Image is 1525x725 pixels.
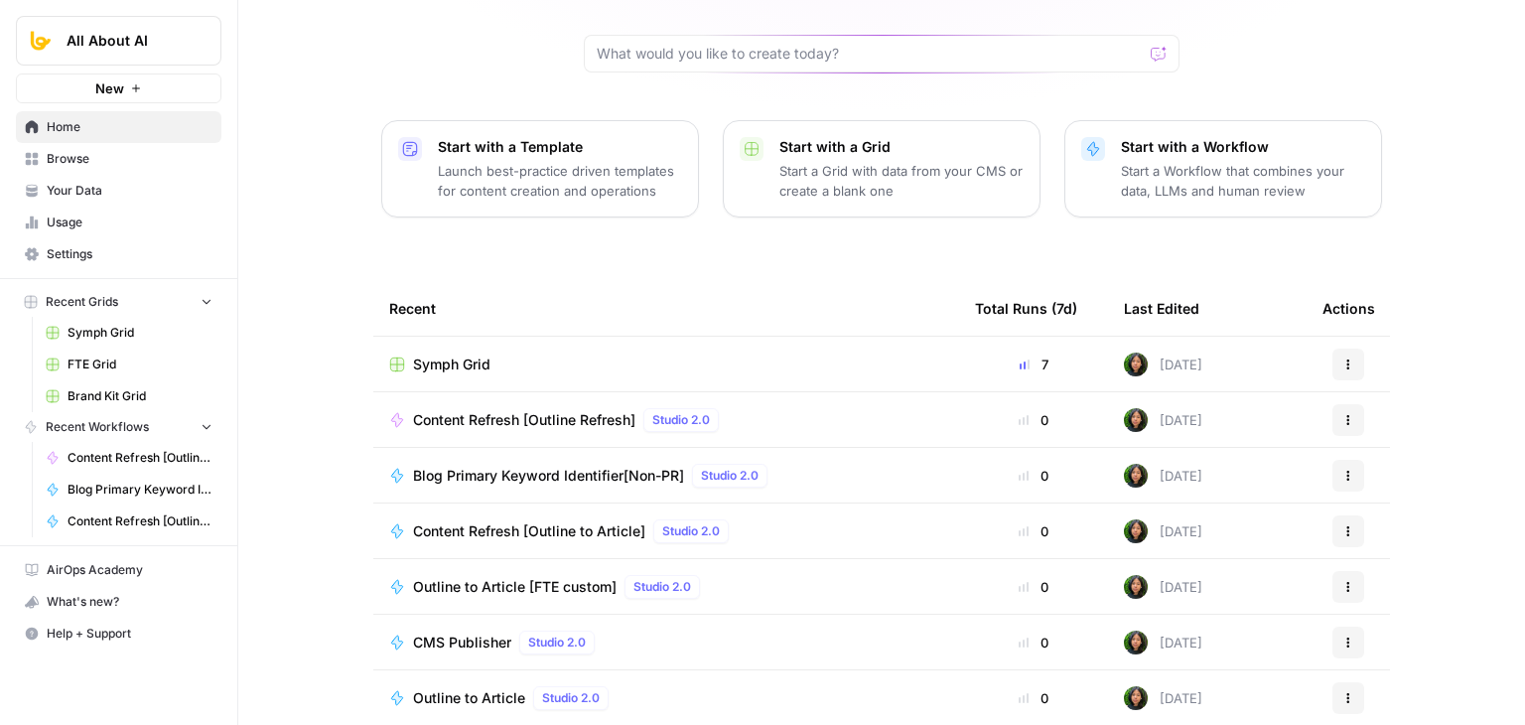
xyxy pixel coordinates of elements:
[16,554,221,586] a: AirOps Academy
[413,410,635,430] span: Content Refresh [Outline Refresh]
[1124,519,1148,543] img: 71gc9am4ih21sqe9oumvmopgcasf
[47,150,212,168] span: Browse
[16,287,221,317] button: Recent Grids
[23,23,59,59] img: All About AI Logo
[413,633,511,652] span: CMS Publisher
[975,466,1092,486] div: 0
[389,519,943,543] a: Content Refresh [Outline to Article]Studio 2.0
[1124,353,1202,376] div: [DATE]
[67,31,187,51] span: All About AI
[975,410,1092,430] div: 0
[1124,686,1202,710] div: [DATE]
[723,120,1040,217] button: Start with a GridStart a Grid with data from your CMS or create a blank one
[46,293,118,311] span: Recent Grids
[1124,464,1148,488] img: 71gc9am4ih21sqe9oumvmopgcasf
[389,408,943,432] a: Content Refresh [Outline Refresh]Studio 2.0
[779,161,1024,201] p: Start a Grid with data from your CMS or create a blank one
[68,481,212,499] span: Blog Primary Keyword Identifier[Non-PR]
[37,442,221,474] a: Content Refresh [Outline Refresh]
[633,578,691,596] span: Studio 2.0
[975,355,1092,374] div: 7
[37,380,221,412] a: Brand Kit Grid
[438,137,682,157] p: Start with a Template
[975,577,1092,597] div: 0
[47,118,212,136] span: Home
[1124,464,1202,488] div: [DATE]
[1124,575,1148,599] img: 71gc9am4ih21sqe9oumvmopgcasf
[16,73,221,103] button: New
[16,143,221,175] a: Browse
[68,512,212,530] span: Content Refresh [Outline to Article]
[1124,408,1148,432] img: 71gc9am4ih21sqe9oumvmopgcasf
[389,631,943,654] a: CMS PublisherStudio 2.0
[1121,137,1365,157] p: Start with a Workflow
[1121,161,1365,201] p: Start a Workflow that combines your data, LLMs and human review
[389,575,943,599] a: Outline to Article [FTE custom]Studio 2.0
[37,349,221,380] a: FTE Grid
[779,137,1024,157] p: Start with a Grid
[47,245,212,263] span: Settings
[413,577,617,597] span: Outline to Article [FTE custom]
[68,387,212,405] span: Brand Kit Grid
[975,521,1092,541] div: 0
[47,214,212,231] span: Usage
[16,618,221,650] button: Help + Support
[68,324,212,342] span: Symph Grid
[47,182,212,200] span: Your Data
[16,16,221,66] button: Workspace: All About AI
[1124,408,1202,432] div: [DATE]
[1322,281,1375,336] div: Actions
[46,418,149,436] span: Recent Workflows
[16,412,221,442] button: Recent Workflows
[47,561,212,579] span: AirOps Academy
[1124,631,1148,654] img: 71gc9am4ih21sqe9oumvmopgcasf
[37,506,221,537] a: Content Refresh [Outline to Article]
[975,688,1092,708] div: 0
[597,44,1143,64] input: What would you like to create today?
[381,120,699,217] button: Start with a TemplateLaunch best-practice driven templates for content creation and operations
[37,317,221,349] a: Symph Grid
[438,161,682,201] p: Launch best-practice driven templates for content creation and operations
[1064,120,1382,217] button: Start with a WorkflowStart a Workflow that combines your data, LLMs and human review
[1124,519,1202,543] div: [DATE]
[16,238,221,270] a: Settings
[701,467,759,485] span: Studio 2.0
[528,634,586,652] span: Studio 2.0
[1124,353,1148,376] img: 71gc9am4ih21sqe9oumvmopgcasf
[16,207,221,238] a: Usage
[1124,281,1199,336] div: Last Edited
[16,586,221,618] button: What's new?
[47,625,212,643] span: Help + Support
[1124,631,1202,654] div: [DATE]
[413,521,645,541] span: Content Refresh [Outline to Article]
[652,411,710,429] span: Studio 2.0
[389,686,943,710] a: Outline to ArticleStudio 2.0
[542,689,600,707] span: Studio 2.0
[1124,575,1202,599] div: [DATE]
[16,175,221,207] a: Your Data
[16,111,221,143] a: Home
[68,356,212,373] span: FTE Grid
[17,587,220,617] div: What's new?
[975,633,1092,652] div: 0
[662,522,720,540] span: Studio 2.0
[975,281,1077,336] div: Total Runs (7d)
[413,466,684,486] span: Blog Primary Keyword Identifier[Non-PR]
[389,464,943,488] a: Blog Primary Keyword Identifier[Non-PR]Studio 2.0
[413,688,525,708] span: Outline to Article
[1124,686,1148,710] img: 71gc9am4ih21sqe9oumvmopgcasf
[95,78,124,98] span: New
[413,355,490,374] span: Symph Grid
[68,449,212,467] span: Content Refresh [Outline Refresh]
[389,355,943,374] a: Symph Grid
[37,474,221,506] a: Blog Primary Keyword Identifier[Non-PR]
[389,281,943,336] div: Recent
